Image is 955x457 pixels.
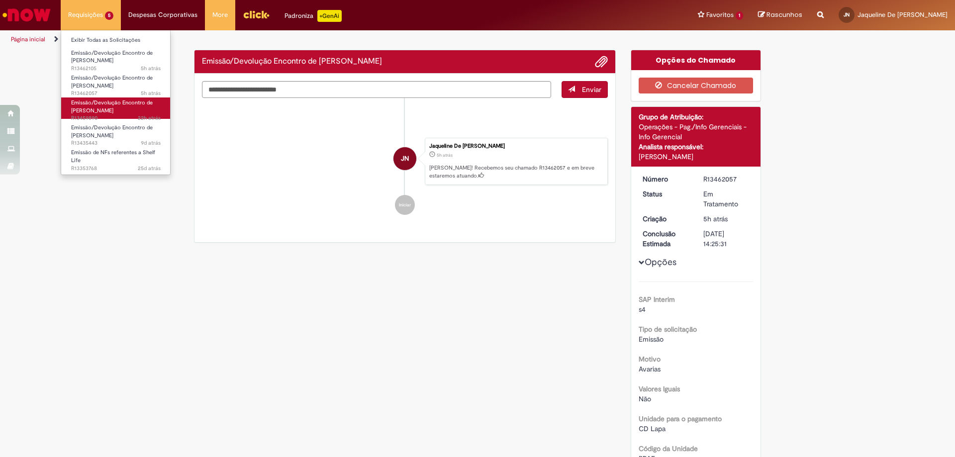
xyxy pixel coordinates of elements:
[61,73,171,94] a: Aberto R13462057 : Emissão/Devolução Encontro de Contas Fornecedor
[243,7,270,22] img: click_logo_yellow_360x200.png
[703,229,750,249] div: [DATE] 14:25:31
[639,384,680,393] b: Valores Iguais
[141,90,161,97] span: 5h atrás
[703,214,728,223] time: 29/08/2025 11:57:21
[7,30,629,49] ul: Trilhas de página
[61,147,171,169] a: Aberto R13353768 : Emissão de NFs referentes a Shelf Life
[639,414,722,423] b: Unidade para o pagamento
[562,81,608,98] button: Enviar
[202,138,608,185] li: Jaqueline De Jesus Nogueira
[639,142,754,152] div: Analista responsável:
[639,325,697,334] b: Tipo de solicitação
[71,114,161,122] span: R13459890
[61,122,171,144] a: Aberto R13435443 : Emissão/Devolução Encontro de Contas Fornecedor
[595,55,608,68] button: Adicionar anexos
[202,57,382,66] h2: Emissão/Devolução Encontro de Contas Fornecedor Histórico de tíquete
[141,65,161,72] time: 29/08/2025 12:06:09
[71,165,161,173] span: R13353768
[766,10,802,19] span: Rascunhos
[758,10,802,20] a: Rascunhos
[71,99,153,114] span: Emissão/Devolução Encontro de [PERSON_NAME]
[128,10,197,20] span: Despesas Corporativas
[61,48,171,69] a: Aberto R13462105 : Emissão/Devolução Encontro de Contas Fornecedor
[706,10,734,20] span: Favoritos
[635,229,696,249] dt: Conclusão Estimada
[858,10,948,19] span: Jaqueline De [PERSON_NAME]
[105,11,113,20] span: 5
[639,112,754,122] div: Grupo de Atribuição:
[141,139,161,147] span: 9d atrás
[71,149,155,164] span: Emissão de NFs referentes a Shelf Life
[212,10,228,20] span: More
[639,305,646,314] span: s4
[429,143,602,149] div: Jaqueline De [PERSON_NAME]
[639,365,661,373] span: Avarias
[71,139,161,147] span: R13435443
[317,10,342,22] p: +GenAi
[71,124,153,139] span: Emissão/Devolução Encontro de [PERSON_NAME]
[138,114,161,122] span: 22h atrás
[635,174,696,184] dt: Número
[202,81,551,98] textarea: Digite sua mensagem aqui...
[639,444,698,453] b: Código da Unidade
[635,214,696,224] dt: Criação
[639,424,666,433] span: CD Lapa
[635,189,696,199] dt: Status
[11,35,45,43] a: Página inicial
[138,165,161,172] time: 05/08/2025 08:45:09
[639,335,664,344] span: Emissão
[138,165,161,172] span: 25d atrás
[639,394,651,403] span: Não
[71,74,153,90] span: Emissão/Devolução Encontro de [PERSON_NAME]
[68,10,103,20] span: Requisições
[703,189,750,209] div: Em Tratamento
[639,78,754,93] button: Cancelar Chamado
[703,214,728,223] span: 5h atrás
[736,11,743,20] span: 1
[401,147,409,171] span: JN
[1,5,52,25] img: ServiceNow
[429,164,602,180] p: [PERSON_NAME]! Recebemos seu chamado R13462057 e em breve estaremos atuando.
[61,97,171,119] a: Aberto R13459890 : Emissão/Devolução Encontro de Contas Fornecedor
[639,295,675,304] b: SAP Interim
[582,85,601,94] span: Enviar
[61,30,171,175] ul: Requisições
[393,147,416,170] div: Jaqueline De Jesus Nogueira
[639,355,661,364] b: Motivo
[285,10,342,22] div: Padroniza
[71,90,161,97] span: R13462057
[844,11,850,18] span: JN
[71,49,153,65] span: Emissão/Devolução Encontro de [PERSON_NAME]
[61,35,171,46] a: Exibir Todas as Solicitações
[639,152,754,162] div: [PERSON_NAME]
[631,50,761,70] div: Opções do Chamado
[202,98,608,225] ul: Histórico de tíquete
[437,152,453,158] time: 29/08/2025 11:57:21
[703,174,750,184] div: R13462057
[437,152,453,158] span: 5h atrás
[703,214,750,224] div: 29/08/2025 11:57:21
[639,122,754,142] div: Operações - Pag./Info Gerenciais - Info Gerencial
[141,65,161,72] span: 5h atrás
[71,65,161,73] span: R13462105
